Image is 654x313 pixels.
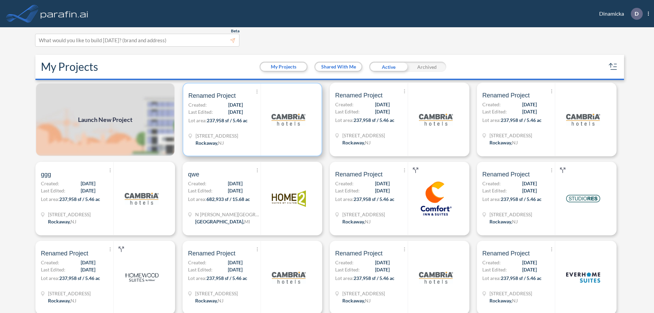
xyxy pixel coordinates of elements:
span: Renamed Project [482,170,530,178]
span: [DATE] [522,187,537,194]
span: Rockaway , [48,219,71,224]
span: Last Edited: [188,108,213,115]
span: 321 Mt Hope Ave [195,290,238,297]
p: D [635,11,639,17]
span: Renamed Project [335,170,383,178]
span: NJ [512,219,518,224]
span: 321 Mt Hope Ave [342,290,385,297]
span: Lot area: [482,196,501,202]
img: logo [566,261,600,295]
button: sort [608,61,619,72]
span: 321 Mt Hope Ave [48,211,91,218]
span: [DATE] [375,266,390,273]
span: Rockaway , [196,140,218,146]
span: [DATE] [228,259,243,266]
span: 321 Mt Hope Ave [489,211,532,218]
div: Rockaway, NJ [48,297,76,304]
span: [DATE] [522,101,537,108]
span: N Wyndham Hill Dr NE [195,211,260,218]
div: Rockaway, NJ [489,139,518,146]
img: logo [125,261,159,295]
span: Rockaway , [342,219,365,224]
a: Launch New Project [35,83,175,156]
span: NJ [365,140,371,145]
span: Renamed Project [335,91,383,99]
span: 237,958 sf / 5.46 ac [59,196,100,202]
span: Created: [482,180,501,187]
div: Grand Rapids, MI [195,218,250,225]
span: qwe [188,170,199,178]
img: logo [125,182,159,216]
span: Created: [188,101,207,108]
span: Created: [482,259,501,266]
span: Created: [188,180,206,187]
span: MI [244,219,250,224]
span: Created: [335,180,354,187]
div: Archived [408,62,446,72]
span: Renamed Project [482,249,530,257]
span: [DATE] [81,187,95,194]
img: logo [271,103,306,137]
span: Lot area: [41,275,59,281]
span: [DATE] [228,101,243,108]
span: Last Edited: [41,187,65,194]
span: NJ [71,219,76,224]
span: NJ [512,140,518,145]
span: NJ [218,298,223,303]
span: NJ [218,140,224,146]
div: Rockaway, NJ [489,218,518,225]
button: My Projects [261,63,307,71]
span: Rockaway , [342,140,365,145]
span: Last Edited: [188,187,213,194]
div: Rockaway, NJ [342,297,371,304]
img: logo [419,182,453,216]
span: [DATE] [375,108,390,115]
img: logo [566,103,600,137]
span: [DATE] [522,108,537,115]
span: Renamed Project [188,92,236,100]
span: Created: [41,259,59,266]
img: logo [419,261,453,295]
span: 237,958 sf / 5.46 ac [207,118,248,123]
span: 682,933 sf / 15.68 ac [206,196,250,202]
span: Last Edited: [41,266,65,273]
span: [GEOGRAPHIC_DATA] , [195,219,244,224]
span: Rockaway , [342,298,365,303]
span: 237,958 sf / 5.46 ac [354,275,394,281]
span: Beta [231,28,239,34]
span: 321 Mt Hope Ave [489,290,532,297]
span: Rockaway , [195,298,218,303]
span: Renamed Project [335,249,383,257]
span: 237,958 sf / 5.46 ac [354,117,394,123]
span: [DATE] [228,266,243,273]
span: Last Edited: [335,187,360,194]
span: 237,958 sf / 5.46 ac [501,196,542,202]
span: [DATE] [522,266,537,273]
span: [DATE] [522,180,537,187]
span: Lot area: [482,275,501,281]
span: Last Edited: [335,108,360,115]
span: 237,958 sf / 5.46 ac [59,275,100,281]
img: logo [272,261,306,295]
span: Last Edited: [482,187,507,194]
div: Rockaway, NJ [48,218,76,225]
span: 237,958 sf / 5.46 ac [206,275,247,281]
span: 321 Mt Hope Ave [48,290,91,297]
span: Created: [188,259,206,266]
span: Renamed Project [188,249,235,257]
span: Lot area: [335,196,354,202]
span: Created: [41,180,59,187]
span: Rockaway , [489,219,512,224]
span: Last Edited: [482,108,507,115]
span: Lot area: [188,275,206,281]
img: add [35,83,175,156]
span: Renamed Project [482,91,530,99]
div: Rockaway, NJ [342,218,371,225]
span: 237,958 sf / 5.46 ac [501,275,542,281]
span: Rockaway , [48,298,71,303]
span: Renamed Project [41,249,88,257]
button: Shared With Me [315,63,361,71]
span: Last Edited: [188,266,213,273]
span: [DATE] [81,180,95,187]
span: 321 Mt Hope Ave [489,132,532,139]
